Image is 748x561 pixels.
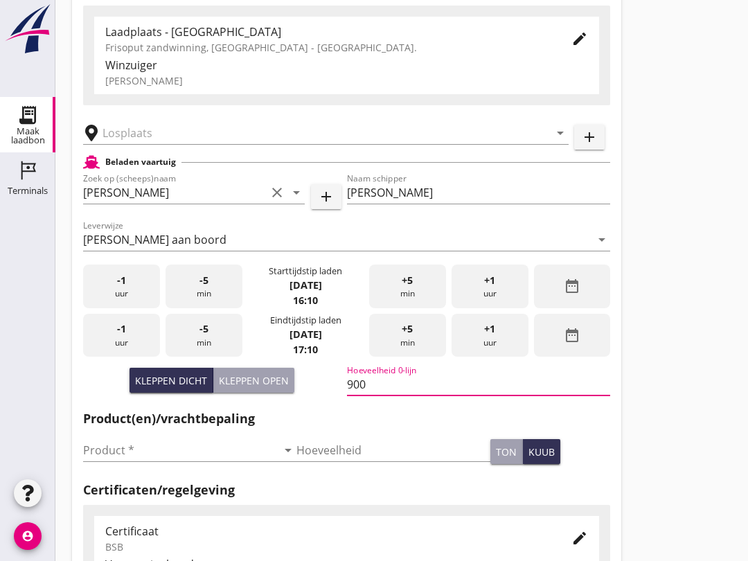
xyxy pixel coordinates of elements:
[490,439,523,464] button: ton
[369,314,446,357] div: min
[269,184,285,201] i: clear
[293,294,318,307] strong: 16:10
[83,181,266,204] input: Zoek op (scheeps)naam
[105,40,549,55] div: Frisoput zandwinning, [GEOGRAPHIC_DATA] - [GEOGRAPHIC_DATA].
[83,481,610,499] h2: Certificaten/regelgeving
[280,442,296,458] i: arrow_drop_down
[347,181,611,204] input: Naam schipper
[83,233,226,246] div: [PERSON_NAME] aan boord
[402,273,413,288] span: +5
[83,314,160,357] div: uur
[105,73,588,88] div: [PERSON_NAME]
[105,24,549,40] div: Laadplaats - [GEOGRAPHIC_DATA]
[103,122,530,144] input: Losplaats
[594,231,610,248] i: arrow_drop_down
[135,373,207,388] div: Kleppen dicht
[270,314,341,327] div: Eindtijdstip laden
[290,328,322,341] strong: [DATE]
[290,278,322,292] strong: [DATE]
[496,445,517,459] div: ton
[369,265,446,308] div: min
[571,530,588,546] i: edit
[199,321,208,337] span: -5
[318,188,335,205] i: add
[83,409,610,428] h2: Product(en)/vrachtbepaling
[213,368,294,393] button: Kleppen open
[296,439,490,461] input: Hoeveelheid
[402,321,413,337] span: +5
[269,265,342,278] div: Starttijdstip laden
[130,368,213,393] button: Kleppen dicht
[347,373,611,395] input: Hoeveelheid 0-lijn
[571,30,588,47] i: edit
[105,523,549,540] div: Certificaat
[3,3,53,55] img: logo-small.a267ee39.svg
[564,278,580,294] i: date_range
[117,321,126,337] span: -1
[564,327,580,344] i: date_range
[523,439,560,464] button: kuub
[288,184,305,201] i: arrow_drop_down
[484,321,495,337] span: +1
[452,314,528,357] div: uur
[484,273,495,288] span: +1
[105,156,176,168] h2: Beladen vaartuig
[166,314,242,357] div: min
[105,540,549,554] div: BSB
[219,373,289,388] div: Kleppen open
[552,125,569,141] i: arrow_drop_down
[199,273,208,288] span: -5
[293,343,318,356] strong: 17:10
[528,445,555,459] div: kuub
[117,273,126,288] span: -1
[8,186,48,195] div: Terminals
[14,522,42,550] i: account_circle
[83,439,277,461] input: Product *
[166,265,242,308] div: min
[581,129,598,145] i: add
[83,265,160,308] div: uur
[105,57,588,73] div: Winzuiger
[452,265,528,308] div: uur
